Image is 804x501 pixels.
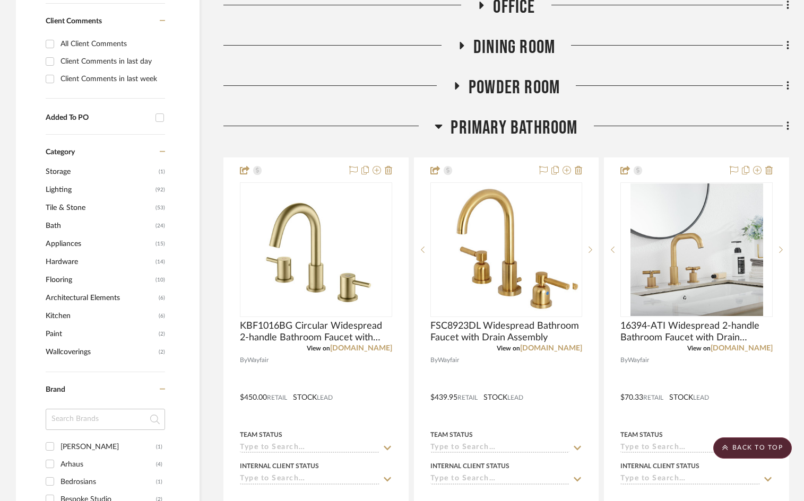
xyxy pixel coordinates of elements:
span: Wayfair [247,355,269,365]
span: Wallcoverings [46,343,156,361]
div: Internal Client Status [430,461,509,471]
div: [PERSON_NAME] [60,438,156,455]
span: Powder Room [469,76,560,99]
input: Type to Search… [240,443,379,453]
div: All Client Comments [60,36,162,52]
input: Type to Search… [620,474,760,485]
div: Arhaus [60,456,156,473]
div: Client Comments in last day [60,53,162,70]
span: Brand [46,386,65,393]
span: (14) [155,253,165,270]
img: KBF1016BG Circular Widespread 2-handle Bathroom Faucet with Drain Assembly [249,183,382,316]
span: (1) [159,163,165,180]
img: FSC8923DL Widespread Bathroom Faucet with Drain Assembly [440,183,573,316]
span: Bath [46,217,153,235]
input: Type to Search… [620,443,760,453]
input: Type to Search… [430,443,570,453]
div: Team Status [430,430,473,440]
span: (15) [155,235,165,252]
span: 16394-ATI Widespread 2-handle Bathroom Faucet with Drain Assembly [620,320,773,344]
span: Client Comments [46,17,102,25]
span: Kitchen [46,307,156,325]
span: (92) [155,181,165,198]
div: (1) [156,438,162,455]
div: (4) [156,456,162,473]
img: 16394-ATI Widespread 2-handle Bathroom Faucet with Drain Assembly [630,183,763,316]
span: View on [497,345,520,351]
div: Client Comments in last week [60,71,162,87]
span: Storage [46,163,156,181]
span: (2) [159,326,165,342]
span: Lighting [46,181,153,199]
span: Hardware [46,253,153,271]
scroll-to-top-button: BACK TO TOP [713,437,792,459]
span: (10) [155,271,165,288]
a: [DOMAIN_NAME] [330,345,392,352]
div: Bedrosians [60,473,156,490]
span: KBF1016BG Circular Widespread 2-handle Bathroom Faucet with Drain Assembly [240,320,392,344]
span: (6) [159,307,165,324]
span: Primary Bathroom [451,117,577,139]
input: Type to Search… [430,474,570,485]
input: Type to Search… [240,474,379,485]
span: By [240,355,247,365]
span: (2) [159,344,165,361]
a: [DOMAIN_NAME] [520,345,582,352]
div: Added To PO [46,113,150,122]
span: (24) [155,217,165,234]
span: By [430,355,438,365]
span: Category [46,148,75,157]
span: Tile & Stone [46,199,153,217]
span: Appliances [46,235,153,253]
input: Search Brands [46,409,165,430]
div: Team Status [240,430,282,440]
span: View on [687,345,711,351]
span: Wayfair [438,355,459,365]
div: Internal Client Status [620,461,699,471]
span: By [620,355,628,365]
span: (53) [155,199,165,216]
div: Team Status [620,430,663,440]
span: Flooring [46,271,153,289]
span: Architectural Elements [46,289,156,307]
span: Paint [46,325,156,343]
span: (6) [159,289,165,306]
a: [DOMAIN_NAME] [711,345,773,352]
span: FSC8923DL Widespread Bathroom Faucet with Drain Assembly [430,320,583,344]
span: Wayfair [628,355,649,365]
span: View on [307,345,330,351]
div: Internal Client Status [240,461,319,471]
span: Dining Room [473,36,555,59]
div: (1) [156,473,162,490]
